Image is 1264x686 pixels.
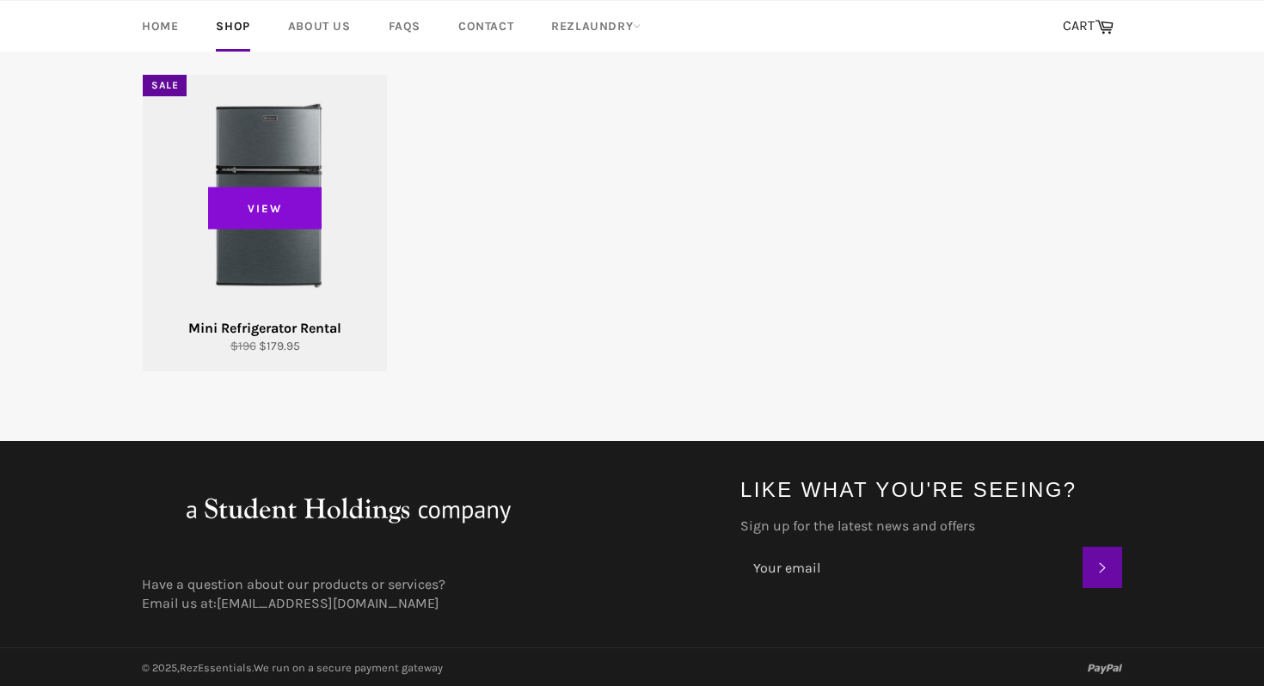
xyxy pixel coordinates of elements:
[254,661,443,674] a: We run on a secure payment gateway
[740,547,1083,588] input: Your email
[154,319,377,338] div: Mini Refrigerator Rental
[142,75,387,372] a: Mini Refrigerator Rental Mini Refrigerator Rental $196 $179.95 View
[125,575,723,613] div: Have a question about our products or services? Email us at:
[208,187,322,230] span: View
[199,1,267,52] a: Shop
[142,661,443,674] small: © 2025, .
[740,517,1122,536] label: Sign up for the latest news and offers
[740,475,1122,504] h4: Like what you're seeing?
[371,1,438,52] a: FAQs
[271,1,368,52] a: About Us
[441,1,531,52] a: Contact
[180,661,252,674] a: RezEssentials
[534,1,658,52] a: RezLaundry
[125,1,195,52] a: Home
[142,475,555,544] img: aStudentHoldingsNFPcompany_large.png
[217,595,439,611] a: [EMAIL_ADDRESS][DOMAIN_NAME]
[1054,9,1122,45] a: CART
